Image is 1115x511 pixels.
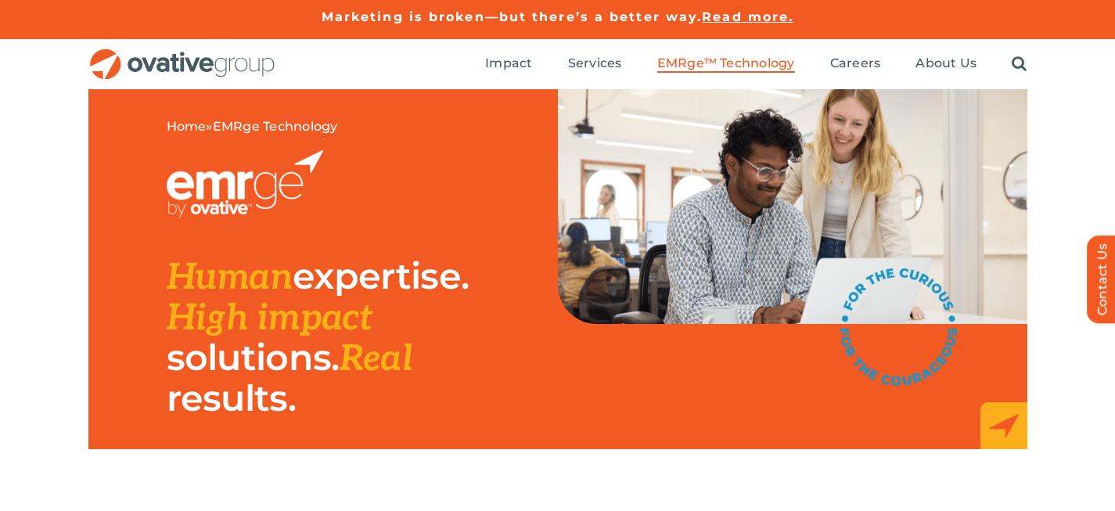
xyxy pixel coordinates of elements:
[1012,56,1027,73] a: Search
[980,402,1027,449] img: EMRge_HomePage_Elements_Arrow Box
[568,56,622,73] a: Services
[213,119,338,134] span: EMRge Technology
[88,47,276,62] a: OG_Full_horizontal_RGB
[485,56,532,73] a: Impact
[702,9,793,24] a: Read more.
[167,335,340,380] span: solutions.
[485,56,532,71] span: Impact
[322,9,703,24] a: Marketing is broken—but there’s a better way.
[167,256,293,300] span: Human
[915,56,977,71] span: About Us
[657,56,795,73] a: EMRge™ Technology
[485,39,1027,89] nav: Menu
[568,56,622,71] span: Services
[830,56,881,73] a: Careers
[167,150,323,218] img: EMRGE_RGB_wht
[167,376,296,420] span: results.
[167,119,338,135] span: »
[915,56,977,73] a: About Us
[558,89,1027,324] img: EMRge Landing Page Header Image
[830,56,881,71] span: Careers
[657,56,795,71] span: EMRge™ Technology
[167,297,372,340] span: High impact
[340,337,412,381] span: Real
[293,254,469,298] span: expertise.
[167,119,207,134] a: Home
